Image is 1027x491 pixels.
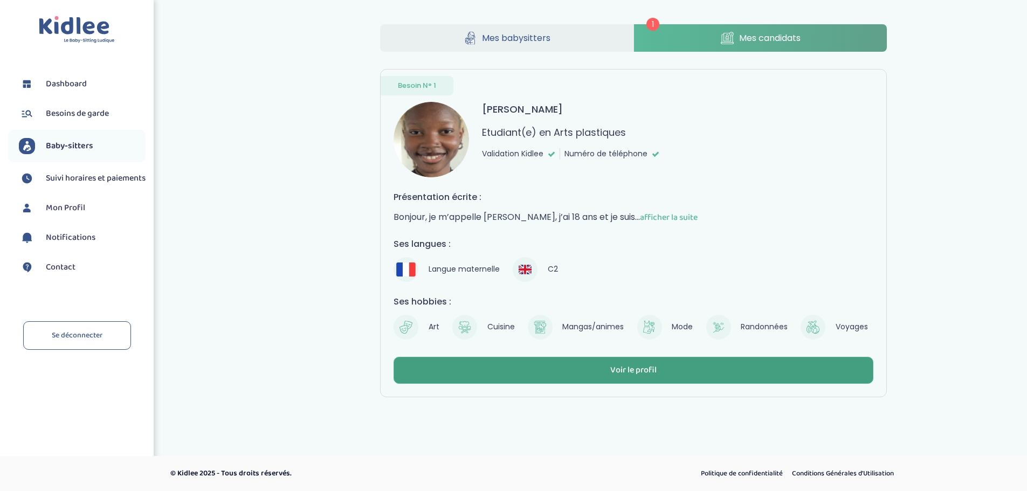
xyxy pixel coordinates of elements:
[519,263,532,276] img: Anglais
[39,16,115,44] img: logo.svg
[46,202,85,215] span: Mon Profil
[564,148,647,160] span: Numéro de téléphone
[424,262,504,277] span: Langue maternelle
[19,259,146,275] a: Contact
[19,76,146,92] a: Dashboard
[394,190,873,204] h4: Présentation écrite :
[424,320,444,335] span: Art
[170,468,560,479] p: © Kidlee 2025 - Tous droits réservés.
[380,24,633,52] a: Mes babysitters
[19,230,35,246] img: notification.svg
[19,76,35,92] img: dashboard.svg
[46,261,75,274] span: Contact
[558,320,629,335] span: Mangas/animes
[46,140,93,153] span: Baby-sitters
[46,172,146,185] span: Suivi horaires et paiements
[46,78,87,91] span: Dashboard
[646,18,659,31] span: 1
[19,170,35,186] img: suivihoraire.svg
[19,138,35,154] img: babysitters.svg
[19,200,146,216] a: Mon Profil
[543,262,562,277] span: C2
[46,107,109,120] span: Besoins de garde
[739,31,801,45] span: Mes candidats
[19,106,146,122] a: Besoins de garde
[19,106,35,122] img: besoin.svg
[667,320,698,335] span: Mode
[736,320,792,335] span: Randonnées
[46,231,95,244] span: Notifications
[482,125,626,140] p: Etudiant(e) en Arts plastiques
[394,210,873,224] p: Bonjour, je m’appelle [PERSON_NAME], j’ai 18 ans et je suis...
[19,200,35,216] img: profil.svg
[482,148,543,160] span: Validation Kidlee
[610,364,657,377] div: Voir le profil
[788,467,898,481] a: Conditions Générales d’Utilisation
[482,31,550,45] span: Mes babysitters
[19,170,146,186] a: Suivi horaires et paiements
[394,102,469,177] img: avatar
[483,320,519,335] span: Cuisine
[697,467,787,481] a: Politique de confidentialité
[398,80,436,91] span: Besoin N° 1
[482,102,563,116] h3: [PERSON_NAME]
[380,69,887,397] a: Besoin N° 1 avatar [PERSON_NAME] Etudiant(e) en Arts plastiques Validation Kidlee Numéro de télép...
[19,259,35,275] img: contact.svg
[394,295,873,308] h4: Ses hobbies :
[394,357,873,384] button: Voir le profil
[19,230,146,246] a: Notifications
[634,24,887,52] a: Mes candidats
[396,262,416,276] img: Français
[19,138,146,154] a: Baby-sitters
[831,320,872,335] span: Voyages
[640,211,698,224] span: afficher la suite
[23,321,131,350] a: Se déconnecter
[394,237,873,251] h4: Ses langues :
